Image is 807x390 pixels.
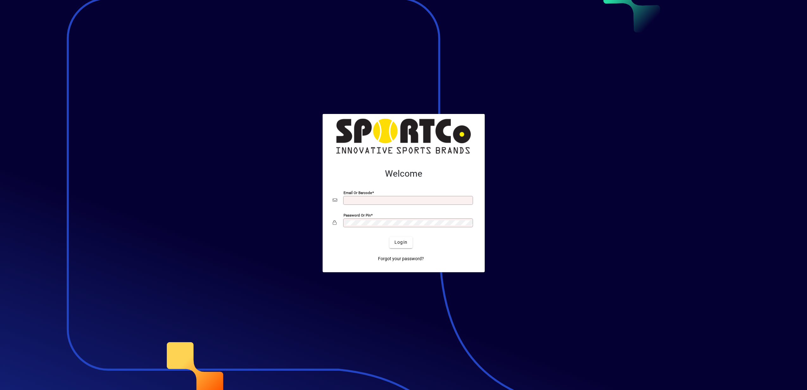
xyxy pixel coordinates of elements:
[333,168,475,179] h2: Welcome
[375,253,426,265] a: Forgot your password?
[378,255,424,262] span: Forgot your password?
[394,239,407,246] span: Login
[389,237,413,248] button: Login
[344,213,371,217] mat-label: Password or Pin
[344,190,372,195] mat-label: Email or Barcode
